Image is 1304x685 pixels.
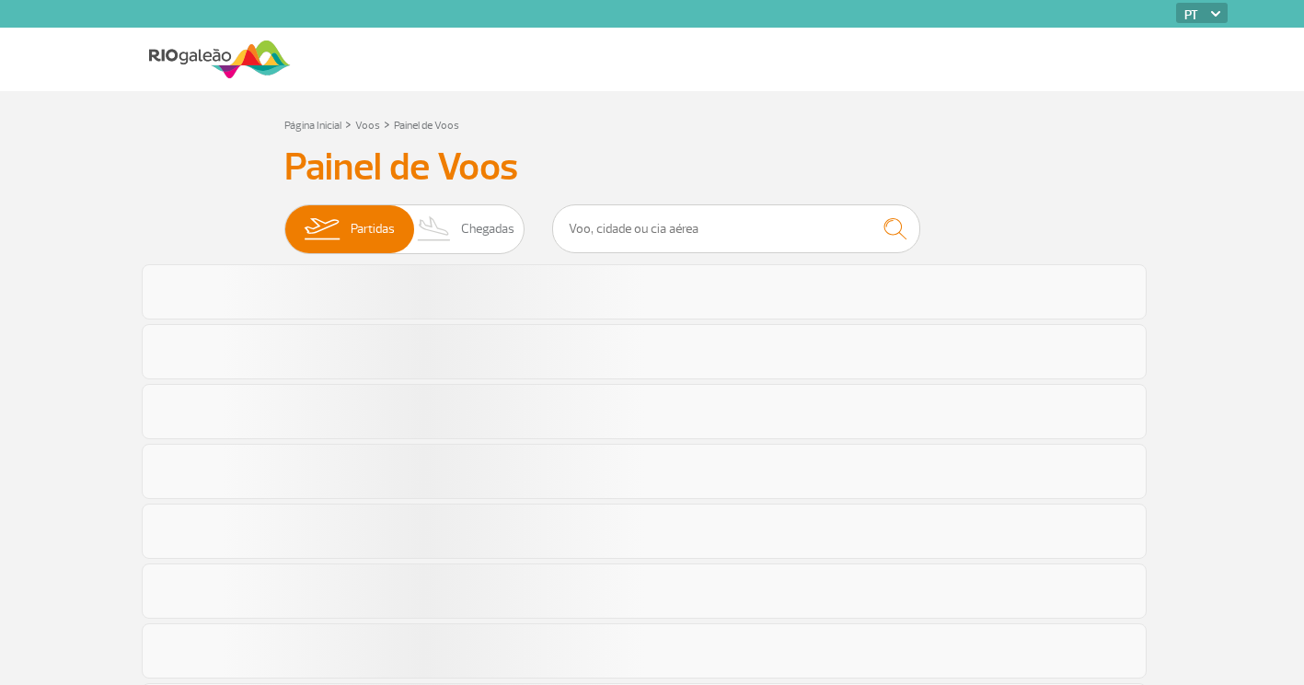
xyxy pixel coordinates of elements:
input: Voo, cidade ou cia aérea [552,204,920,253]
img: slider-desembarque [408,205,462,253]
span: Chegadas [461,205,514,253]
h3: Painel de Voos [284,145,1021,191]
a: > [384,113,390,134]
span: Partidas [351,205,395,253]
a: Página Inicial [284,119,341,133]
a: Voos [355,119,380,133]
img: slider-embarque [293,205,351,253]
a: Painel de Voos [394,119,459,133]
a: > [345,113,352,134]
